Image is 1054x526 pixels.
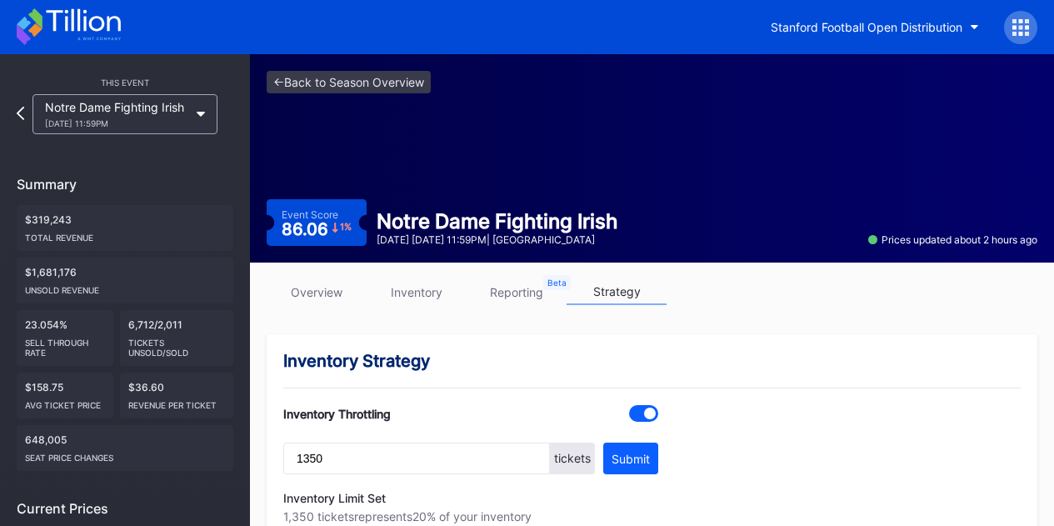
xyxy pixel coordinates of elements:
[128,331,226,358] div: Tickets Unsold/Sold
[25,278,225,295] div: Unsold Revenue
[25,331,105,358] div: Sell Through Rate
[282,208,338,221] div: Event Score
[17,310,113,366] div: 23.054%
[17,176,233,193] div: Summary
[25,393,105,410] div: Avg ticket price
[603,443,658,474] button: Submit
[267,279,367,305] a: overview
[17,500,233,517] div: Current Prices
[377,233,617,246] div: [DATE] [DATE] 11:59PM | [GEOGRAPHIC_DATA]
[25,446,225,463] div: seat price changes
[367,279,467,305] a: inventory
[340,223,352,232] div: 1 %
[868,233,1037,246] div: Prices updated about 2 hours ago
[17,425,233,471] div: 648,005
[17,78,233,88] div: This Event
[17,373,113,418] div: $158.75
[283,351,1021,371] div: Inventory Strategy
[467,279,567,305] a: reporting
[758,12,992,43] button: Stanford Football Open Distribution
[267,71,431,93] a: <-Back to Season Overview
[120,310,234,366] div: 6,712/2,011
[550,443,595,474] div: tickets
[120,373,234,418] div: $36.60
[45,118,188,128] div: [DATE] 11:59PM
[128,393,226,410] div: Revenue per ticket
[283,407,391,421] div: Inventory Throttling
[567,279,667,305] a: strategy
[283,509,658,523] div: 1,350 tickets represents 20 % of your inventory
[45,100,188,128] div: Notre Dame Fighting Irish
[17,258,233,303] div: $1,681,176
[283,491,658,505] div: Inventory Limit Set
[282,221,352,238] div: 86.06
[17,205,233,251] div: $319,243
[25,226,225,243] div: Total Revenue
[771,20,962,34] div: Stanford Football Open Distribution
[612,452,650,466] div: Submit
[377,209,617,233] div: Notre Dame Fighting Irish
